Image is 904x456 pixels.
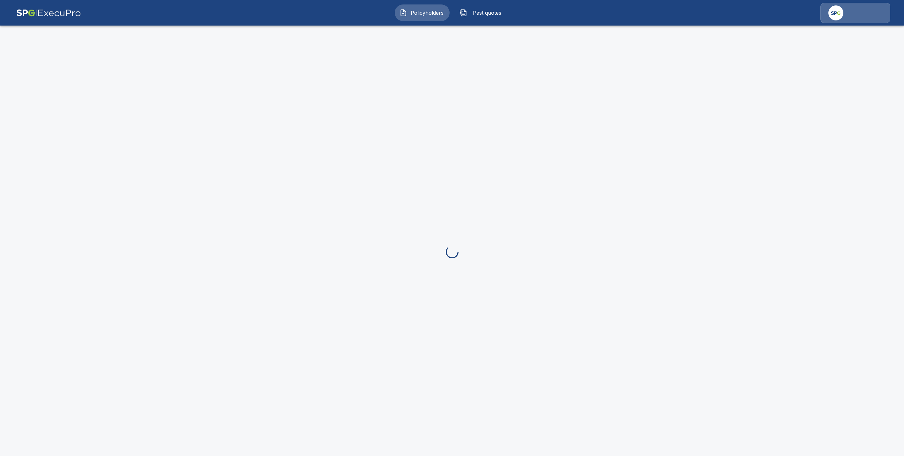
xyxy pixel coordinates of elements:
[470,9,505,17] span: Past quotes
[820,3,890,23] a: Agency Icon
[16,3,81,23] img: AA Logo
[395,4,450,21] button: Policyholders IconPolicyholders
[410,9,445,17] span: Policyholders
[459,9,467,17] img: Past quotes Icon
[455,4,510,21] button: Past quotes IconPast quotes
[828,5,843,20] img: Agency Icon
[400,9,407,17] img: Policyholders Icon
